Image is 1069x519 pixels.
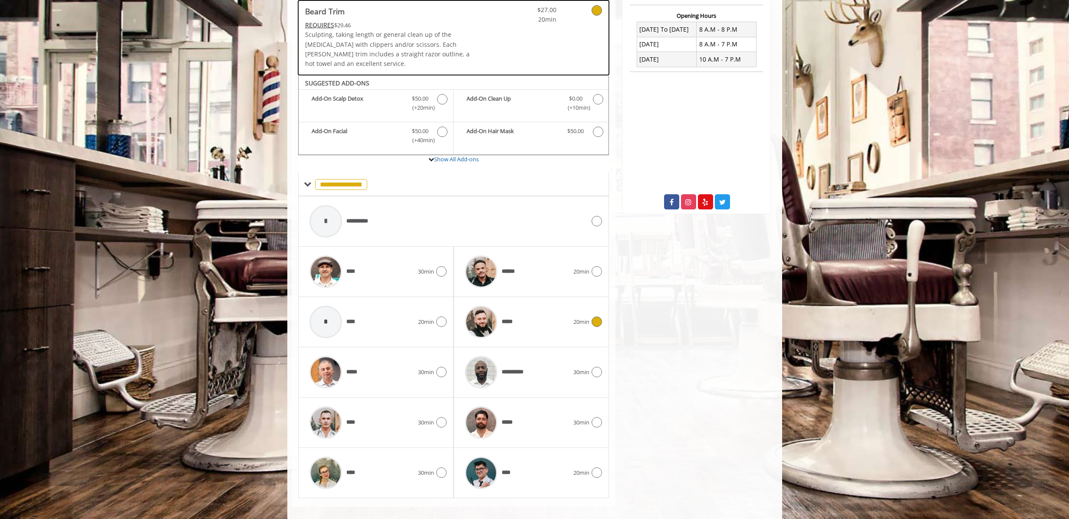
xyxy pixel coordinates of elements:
span: $27.00 [505,5,556,15]
span: 20min [573,468,589,477]
td: [DATE] [637,52,697,67]
span: 30min [418,267,434,276]
b: Beard Trim [305,5,345,17]
span: (+20min ) [407,103,433,112]
span: 30min [418,368,434,377]
span: 20min [505,15,556,24]
td: [DATE] [637,37,697,52]
span: $50.00 [567,127,584,136]
span: 20min [573,267,589,276]
span: $0.00 [569,94,582,103]
label: Add-On Scalp Detox [303,94,449,114]
label: Add-On Clean Up [458,94,604,114]
span: $50.00 [412,94,428,103]
td: 10 A.M - 7 P.M [697,52,757,67]
span: 30min [418,468,434,477]
span: 20min [573,317,589,326]
span: 30min [573,418,589,427]
td: 8 A.M - 7 P.M [697,37,757,52]
h3: Opening Hours [630,13,763,19]
span: 30min [573,368,589,377]
b: Add-On Clean Up [467,94,559,112]
b: Add-On Hair Mask [467,127,559,137]
span: (+10min ) [562,103,588,112]
span: (+40min ) [407,136,433,145]
b: Add-On Facial [312,127,403,145]
td: [DATE] To [DATE] [637,22,697,37]
div: $29.46 [305,20,480,30]
label: Add-On Hair Mask [458,127,604,139]
b: SUGGESTED ADD-ONS [305,79,369,87]
span: 30min [418,418,434,427]
label: Add-On Facial [303,127,449,147]
span: This service needs some Advance to be paid before we block your appointment [305,21,334,29]
span: $50.00 [412,127,428,136]
td: 8 A.M - 8 P.M [697,22,757,37]
div: Beard Trim Add-onS [298,75,609,156]
b: Add-On Scalp Detox [312,94,403,112]
p: Sculpting, taking length or general clean up of the [MEDICAL_DATA] with clippers and/or scissors.... [305,30,480,69]
span: 20min [418,317,434,326]
a: Show All Add-ons [434,155,479,163]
